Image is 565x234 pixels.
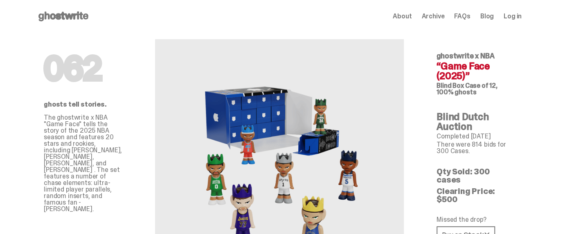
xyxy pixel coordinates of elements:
[437,141,515,154] p: There were 814 bids for 300 Cases.
[437,81,497,96] span: Case of 12, 100% ghosts
[437,51,494,61] span: ghostwrite x NBA
[454,13,470,20] a: FAQs
[437,61,515,81] h4: “Game Face (2025)”
[480,13,494,20] a: Blog
[44,114,122,212] p: The ghostwrite x NBA "Game Face" tells the story of the 2025 NBA season and features 20 stars and...
[437,81,464,90] span: Blind Box
[437,216,515,223] p: Missed the drop?
[437,187,515,203] p: Clearing Price: $500
[44,52,122,85] h1: 062
[421,13,444,20] a: Archive
[44,101,122,108] p: ghosts tell stories.
[504,13,522,20] a: Log in
[393,13,412,20] a: About
[437,112,515,131] h4: Blind Dutch Auction
[437,167,515,184] p: Qty Sold: 300 cases
[437,133,515,140] p: Completed [DATE]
